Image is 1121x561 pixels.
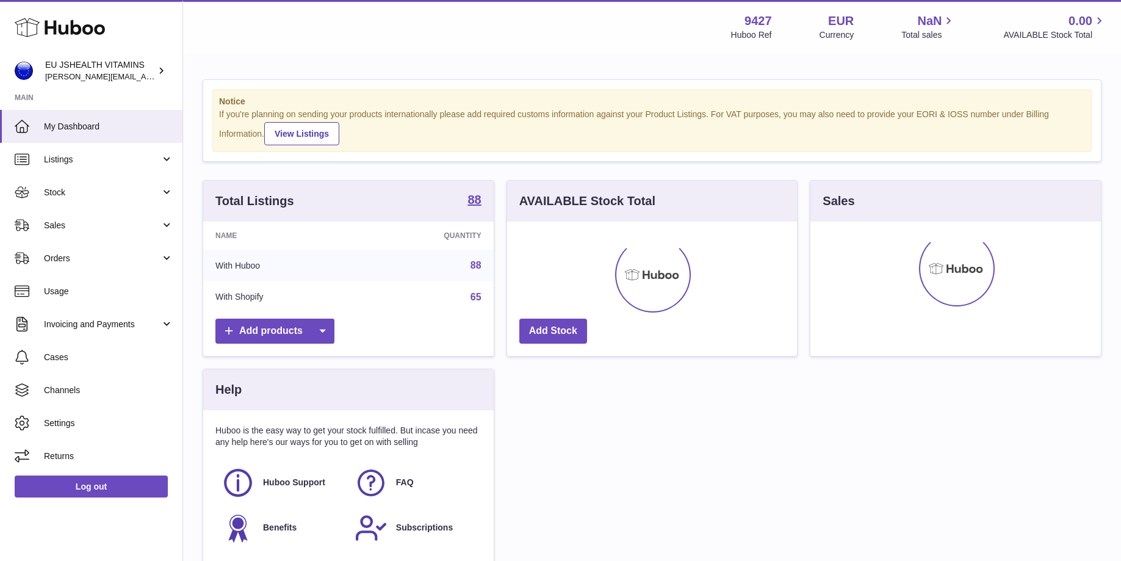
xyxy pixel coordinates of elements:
span: Total sales [901,29,956,41]
a: Huboo Support [222,466,342,499]
a: FAQ [355,466,475,499]
a: View Listings [264,122,339,145]
span: 0.00 [1069,13,1092,29]
span: Orders [44,253,160,264]
strong: 88 [467,194,481,206]
a: Benefits [222,512,342,545]
span: FAQ [396,477,414,488]
h3: AVAILABLE Stock Total [519,193,655,209]
span: Huboo Support [263,477,325,488]
p: Huboo is the easy way to get your stock fulfilled. But incase you need any help here's our ways f... [215,425,481,448]
span: Stock [44,187,160,198]
th: Name [203,222,359,250]
a: Add products [215,319,334,344]
span: AVAILABLE Stock Total [1003,29,1106,41]
td: With Shopify [203,281,359,313]
a: Log out [15,476,168,498]
span: Sales [44,220,160,231]
div: Huboo Ref [731,29,772,41]
span: Benefits [263,522,297,534]
span: Cases [44,352,173,363]
h3: Help [215,382,242,398]
img: laura@jessicasepel.com [15,62,33,80]
span: Usage [44,286,173,297]
a: 88 [470,260,481,270]
a: 88 [467,194,481,208]
span: Invoicing and Payments [44,319,160,330]
div: Currency [820,29,854,41]
a: 65 [470,292,481,302]
div: EU JSHEALTH VITAMINS [45,59,155,82]
span: Listings [44,154,160,165]
span: NaN [917,13,942,29]
div: If you're planning on sending your products internationally please add required customs informati... [219,109,1085,145]
span: Settings [44,418,173,429]
a: Subscriptions [355,512,475,545]
a: 0.00 AVAILABLE Stock Total [1003,13,1106,41]
span: Returns [44,451,173,462]
span: My Dashboard [44,121,173,132]
h3: Total Listings [215,193,294,209]
span: [PERSON_NAME][EMAIL_ADDRESS][DOMAIN_NAME] [45,71,245,81]
span: Channels [44,385,173,396]
span: Subscriptions [396,522,453,534]
strong: EUR [828,13,854,29]
th: Quantity [359,222,493,250]
h3: Sales [823,193,854,209]
strong: 9427 [744,13,772,29]
td: With Huboo [203,250,359,281]
strong: Notice [219,96,1085,107]
a: Add Stock [519,319,587,344]
a: NaN Total sales [901,13,956,41]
